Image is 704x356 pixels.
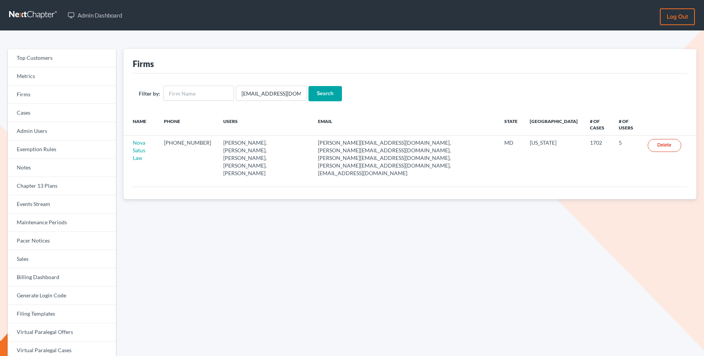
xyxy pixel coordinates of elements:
a: Metrics [8,67,116,86]
th: # of Users [613,113,642,136]
a: Events Stream [8,195,116,214]
th: State [498,113,524,136]
a: Exemption Rules [8,140,116,159]
a: Billing Dashboard [8,268,116,287]
td: MD [498,136,524,180]
th: [GEOGRAPHIC_DATA] [524,113,584,136]
a: Chapter 13 Plans [8,177,116,195]
td: 1702 [584,136,613,180]
div: Firms [133,58,154,69]
a: Notes [8,159,116,177]
input: Users [236,86,307,101]
th: Users [217,113,312,136]
th: # of Cases [584,113,613,136]
td: [PERSON_NAME][EMAIL_ADDRESS][DOMAIN_NAME], [PERSON_NAME][EMAIL_ADDRESS][DOMAIN_NAME], [PERSON_NAM... [312,136,498,180]
a: Log out [660,8,695,25]
input: Search [308,86,342,101]
a: Maintenance Periods [8,214,116,232]
input: Firm Name [163,86,234,101]
a: Sales [8,250,116,268]
td: 5 [613,136,642,180]
a: Admin Users [8,122,116,140]
a: Generate Login Code [8,287,116,305]
a: Delete [648,139,681,152]
a: Filing Templates [8,305,116,323]
a: Nova Satus Law [133,139,145,161]
a: Admin Dashboard [64,8,126,22]
td: [PERSON_NAME], [PERSON_NAME], [PERSON_NAME], [PERSON_NAME], [PERSON_NAME] [217,136,312,180]
th: Email [312,113,498,136]
th: Name [124,113,158,136]
label: Filter by: [139,89,160,97]
a: Virtual Paralegal Offers [8,323,116,342]
th: Phone [158,113,217,136]
td: [PHONE_NUMBER] [158,136,217,180]
td: [US_STATE] [524,136,584,180]
a: Firms [8,86,116,104]
a: Top Customers [8,49,116,67]
a: Cases [8,104,116,122]
a: Pacer Notices [8,232,116,250]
